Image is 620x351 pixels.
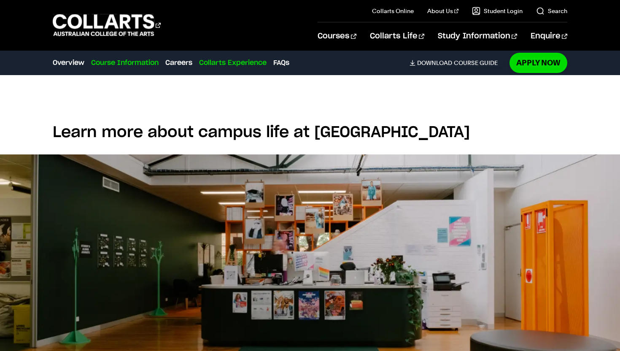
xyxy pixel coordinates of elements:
a: Search [536,7,567,15]
a: Study Information [438,22,517,50]
a: Apply Now [509,53,567,73]
a: Student Login [472,7,523,15]
a: Collarts Online [372,7,414,15]
a: FAQs [273,58,289,68]
h2: Learn more about campus life at [GEOGRAPHIC_DATA] [53,123,567,142]
div: Go to homepage [53,13,161,37]
a: Collarts Life [370,22,424,50]
a: Collarts Experience [199,58,267,68]
a: Overview [53,58,84,68]
a: DownloadCourse Guide [410,59,504,67]
a: About Us [427,7,458,15]
a: Courses [318,22,356,50]
a: Enquire [531,22,567,50]
a: Course Information [91,58,159,68]
span: Download [417,59,452,67]
a: Careers [165,58,192,68]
